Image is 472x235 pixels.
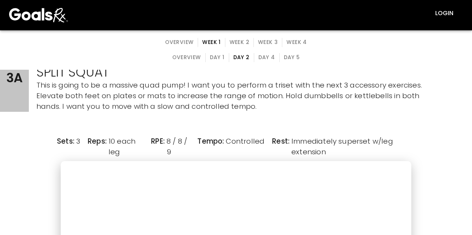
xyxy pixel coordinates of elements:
p: Controlled [226,136,264,157]
p: 8 / 8 / 9 [167,136,190,157]
button: overview [161,38,198,47]
button: Day 1 [205,53,229,62]
button: Day 4 [254,53,280,62]
button: Week 4 [282,38,311,47]
p: Tempo : [197,136,224,157]
button: Day 2 [229,53,254,62]
p: 3 [76,136,80,157]
h2: 3A [6,70,23,86]
h2: SPLIT SQUAT [36,65,430,80]
button: Week 1 [198,38,225,47]
p: Immediately superset w/leg extension [291,136,415,157]
p: This is going to be a massive quad pump! I want you to perform a triset with the next 3 accessory... [36,80,430,112]
button: Day 5 [279,53,304,62]
p: 10 each leg [109,136,143,157]
button: overview [168,53,205,62]
button: Week 2 [225,38,254,47]
p: Rest : [272,136,289,157]
p: Reps : [88,136,107,157]
button: Week 3 [253,38,282,47]
p: RPE : [151,136,165,157]
p: Sets : [57,136,74,157]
